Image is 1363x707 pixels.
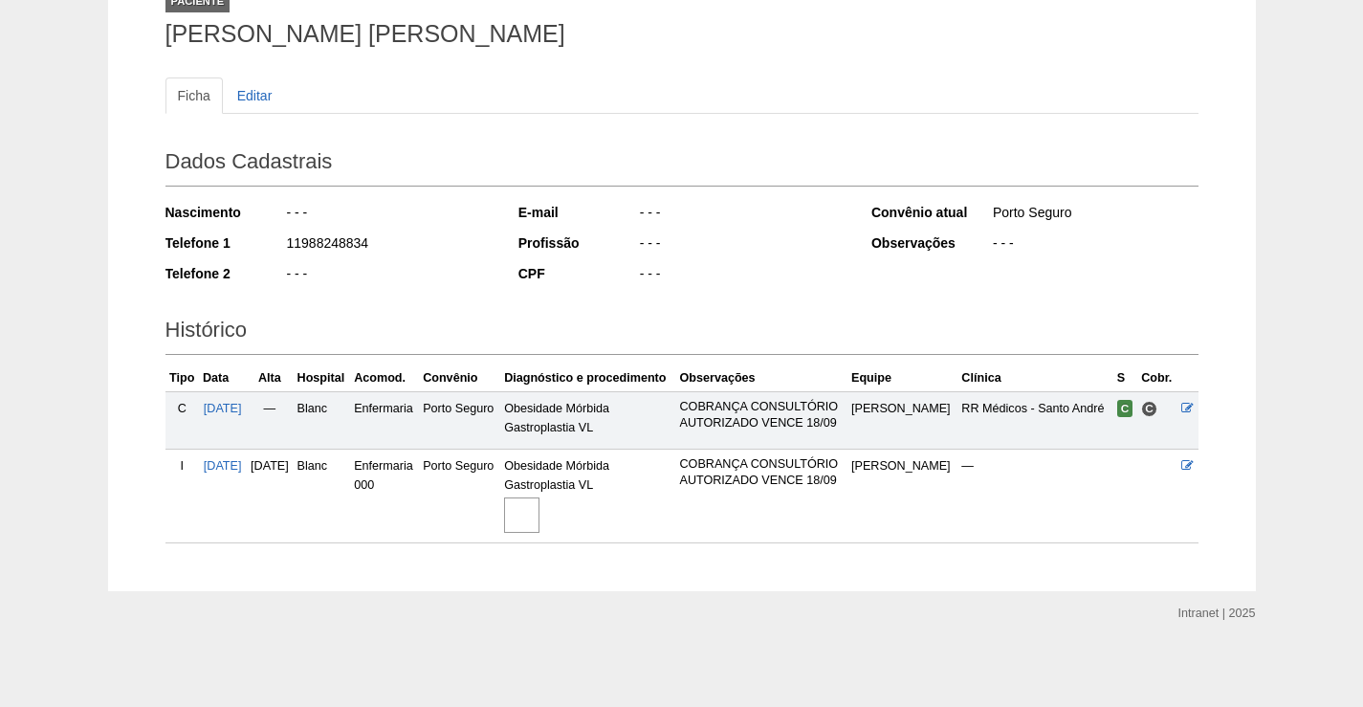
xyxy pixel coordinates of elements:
div: - - - [638,233,846,257]
div: E-mail [518,203,638,222]
div: 11988248834 [285,233,493,257]
th: Hospital [294,365,351,392]
td: Blanc [294,450,351,543]
span: [DATE] [251,459,289,473]
td: [PERSON_NAME] [847,391,957,449]
div: - - - [285,203,493,227]
a: [DATE] [204,459,242,473]
td: Enfermaria [350,391,419,449]
th: Alta [246,365,293,392]
div: - - - [285,264,493,288]
h2: Histórico [165,311,1198,355]
a: Editar [225,77,285,114]
div: Observações [871,233,991,253]
td: — [246,391,293,449]
div: Telefone 1 [165,233,285,253]
div: Intranet | 2025 [1178,604,1256,623]
td: [PERSON_NAME] [847,450,957,543]
th: Observações [676,365,848,392]
p: COBRANÇA CONSULTÓRIO AUTORIZADO VENCE 18/09 [680,399,845,431]
th: Cobr. [1137,365,1177,392]
div: - - - [991,233,1198,257]
div: C [169,399,196,418]
div: Convênio atual [871,203,991,222]
div: Telefone 2 [165,264,285,283]
a: Ficha [165,77,223,114]
h2: Dados Cadastrais [165,143,1198,187]
td: Obesidade Mórbida Gastroplastia VL [500,391,675,449]
th: Acomod. [350,365,419,392]
p: COBRANÇA CONSULTÓRIO AUTORIZADO VENCE 18/09 [680,456,845,489]
th: Clínica [957,365,1112,392]
span: Consultório [1141,401,1157,417]
th: Convênio [419,365,500,392]
div: - - - [638,203,846,227]
th: Diagnóstico e procedimento [500,365,675,392]
td: RR Médicos - Santo André [957,391,1112,449]
td: Porto Seguro [419,450,500,543]
td: Enfermaria 000 [350,450,419,543]
td: Porto Seguro [419,391,500,449]
a: [DATE] [204,402,242,415]
td: Blanc [294,391,351,449]
div: Profissão [518,233,638,253]
th: S [1113,365,1137,392]
div: Porto Seguro [991,203,1198,227]
th: Equipe [847,365,957,392]
div: Nascimento [165,203,285,222]
h1: [PERSON_NAME] [PERSON_NAME] [165,22,1198,46]
td: Obesidade Mórbida Gastroplastia VL [500,450,675,543]
div: CPF [518,264,638,283]
th: Tipo [165,365,200,392]
span: Confirmada [1117,400,1133,417]
div: I [169,456,196,475]
div: - - - [638,264,846,288]
td: — [957,450,1112,543]
th: Data [199,365,246,392]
